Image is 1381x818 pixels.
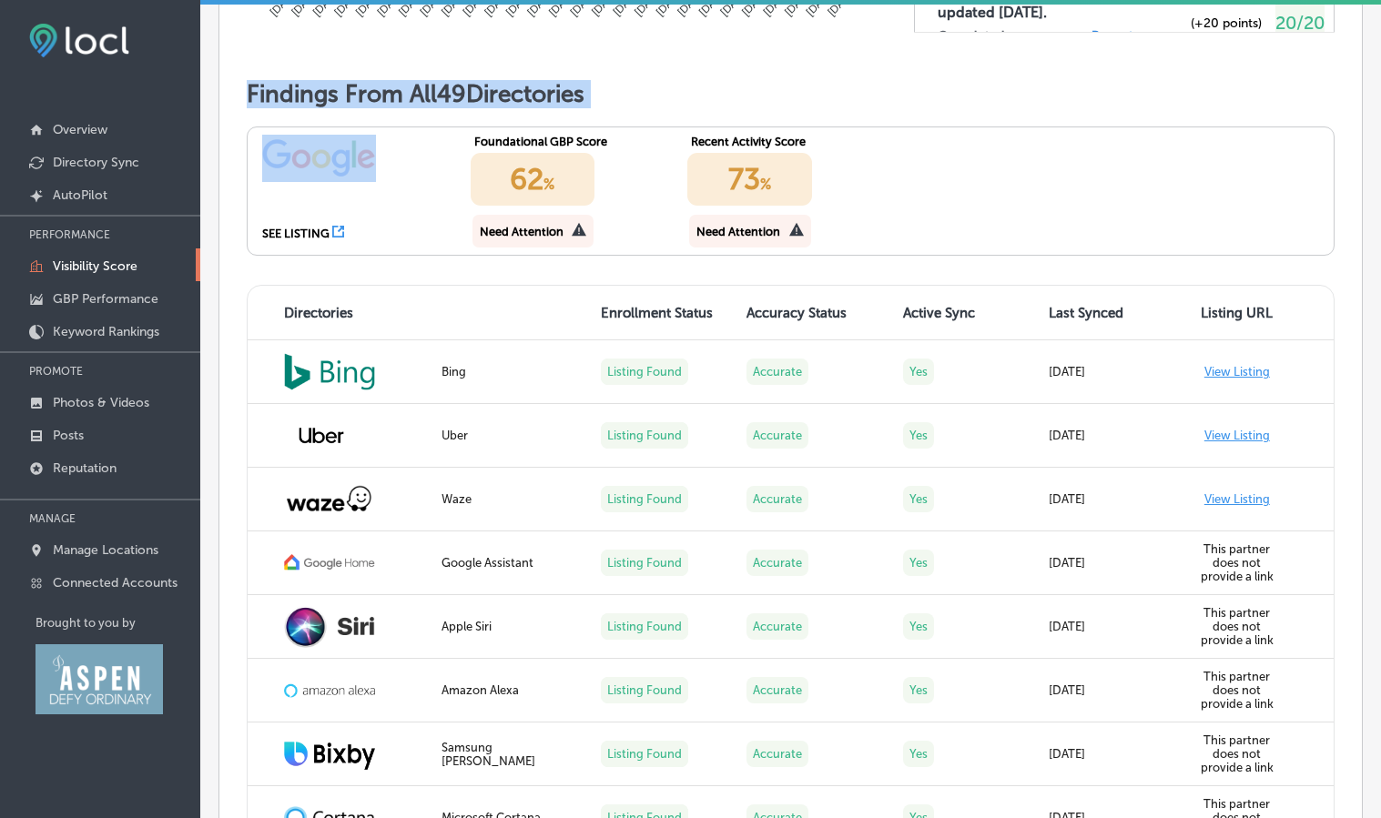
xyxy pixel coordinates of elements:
[687,153,811,206] div: 73
[746,550,808,576] label: Accurate
[1038,659,1184,722] td: [DATE]
[53,187,107,203] p: AutoPilot
[903,422,934,449] label: Yes
[53,324,159,339] p: Keyword Rankings
[696,225,780,238] div: Need Attention
[480,225,564,238] div: Need Attention
[1092,28,1176,59] label: Recent Activity
[1038,531,1184,595] td: [DATE]
[1275,12,1325,34] span: 20/20
[746,486,808,512] label: Accurate
[442,429,578,442] div: Uber
[746,422,808,449] label: Accurate
[746,741,808,767] label: Accurate
[442,556,578,570] div: Google Assistant
[474,135,654,148] div: Foundational GBP Score
[442,365,578,379] div: Bing
[601,677,688,703] label: Listing Found
[892,286,1039,340] th: Active Sync
[903,359,934,385] label: Yes
[53,155,139,170] p: Directory Sync
[442,683,578,697] div: Amazon Alexa
[746,613,808,640] label: Accurate
[938,28,1060,59] label: Completed on [DATE]
[1184,286,1334,340] th: Listing URL
[284,605,375,648] img: Siri-logo.png
[442,620,578,633] div: Apple Siri
[248,286,431,340] th: Directories
[1204,365,1270,379] a: View Listing
[442,741,578,768] div: Samsung [PERSON_NAME]
[284,413,359,459] img: uber.png
[1038,404,1184,468] td: [DATE]
[736,286,891,340] th: Accuracy Status
[53,460,117,476] p: Reputation
[284,353,375,390] img: bing_Jjgns0f.png
[284,682,375,700] img: amazon-alexa.png
[601,486,688,512] label: Listing Found
[1038,340,1184,404] td: [DATE]
[247,80,1335,108] h1: Findings From All 49 Directories
[601,741,688,767] label: Listing Found
[53,575,178,591] p: Connected Accounts
[1201,733,1274,774] label: This partner does not provide a link
[53,542,158,558] p: Manage Locations
[36,616,200,630] p: Brought to you by
[903,550,934,576] label: Yes
[262,135,376,178] img: google.png
[601,613,688,640] label: Listing Found
[601,359,688,385] label: Listing Found
[284,484,375,513] img: waze.png
[53,428,84,443] p: Posts
[903,741,934,767] label: Yes
[903,613,934,640] label: Yes
[1038,468,1184,531] td: [DATE]
[53,291,158,307] p: GBP Performance
[262,227,330,240] div: SEE LISTING
[1204,429,1270,442] a: View Listing
[284,738,375,769] img: Bixby.png
[36,644,163,714] img: Aspen
[691,135,870,148] div: Recent Activity Score
[746,359,808,385] label: Accurate
[543,176,554,193] span: %
[601,422,688,449] label: Listing Found
[746,677,808,703] label: Accurate
[1201,606,1274,647] label: This partner does not provide a link
[29,24,129,57] img: fda3e92497d09a02dc62c9cd864e3231.png
[53,395,149,410] p: Photos & Videos
[760,176,771,193] span: %
[471,153,594,206] div: 62
[284,553,375,572] img: google-home.png
[1201,542,1274,583] label: This partner does not provide a link
[903,677,934,703] label: Yes
[1201,670,1274,711] label: This partner does not provide a link
[601,550,688,576] label: Listing Found
[1038,722,1184,786] td: [DATE]
[442,492,578,506] div: Waze
[53,122,107,137] p: Overview
[1038,286,1184,340] th: Last Synced
[1191,15,1262,31] span: (+20 points)
[1038,595,1184,659] td: [DATE]
[903,486,934,512] label: Yes
[590,286,736,340] th: Enrollment Status
[1204,492,1270,506] a: View Listing
[53,258,137,274] p: Visibility Score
